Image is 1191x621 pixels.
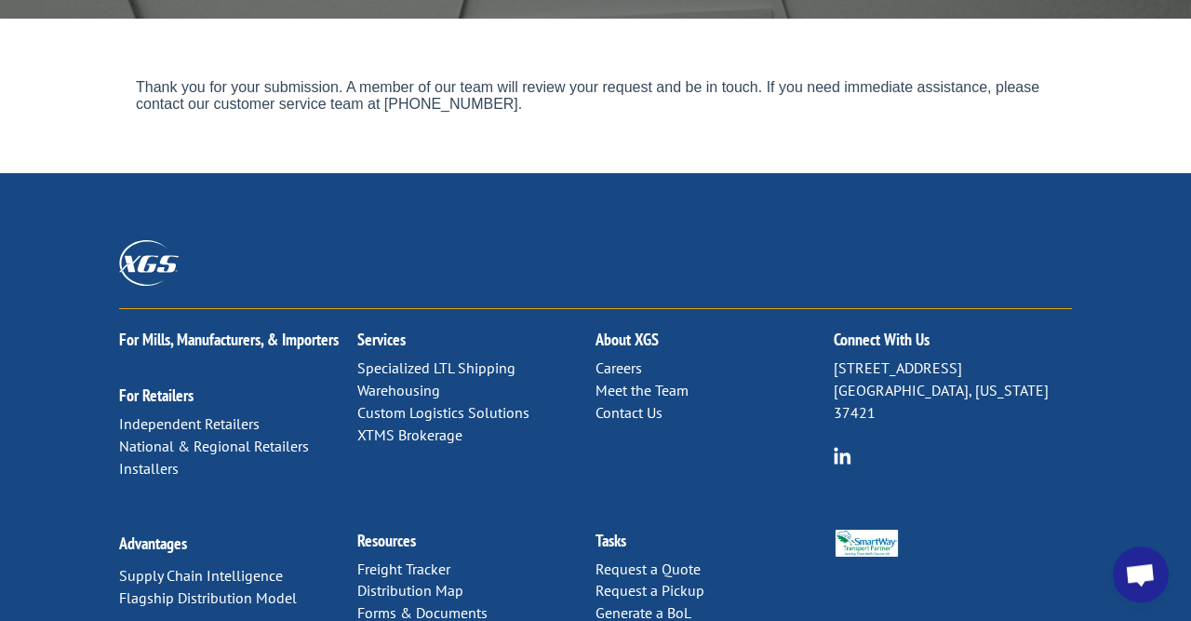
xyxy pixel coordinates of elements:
[595,560,701,578] a: Request a Quote
[119,459,179,478] a: Installers
[357,530,416,551] a: Resources
[119,385,194,406] a: For Retailers
[357,581,463,600] a: Distribution Map
[119,329,339,350] a: For Mills, Manufacturers, & Importers
[357,560,450,578] a: Freight Tracker
[357,403,529,422] a: Custom Logistics Solutions
[1113,547,1169,602] div: Open chat
[595,581,704,600] a: Request a Pickup
[357,381,440,399] a: Warehousing
[595,533,834,559] h2: Tasks
[357,358,515,377] a: Specialized LTL Shipping
[119,437,309,455] a: National & Regional Retailers
[119,533,187,554] a: Advantages
[595,358,642,377] a: Careers
[119,566,283,585] a: Supply Chain Intelligence
[834,358,1072,424] p: [STREET_ADDRESS] [GEOGRAPHIC_DATA], [US_STATE] 37421
[834,530,900,557] img: Smartway_Logo
[357,329,406,350] a: Services
[357,425,462,444] a: XTMS Brokerage
[834,331,1072,358] h2: Connect With Us
[119,414,260,433] a: Independent Retailers
[595,381,689,399] a: Meet the Team
[119,240,179,286] img: XGS_Logos_ALL_2024_All_White
[595,403,662,422] a: Contact Us
[119,588,297,607] a: Flagship Distribution Model
[834,447,851,465] img: group-6
[136,79,1072,114] iframe: Form 0
[595,329,659,350] a: About XGS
